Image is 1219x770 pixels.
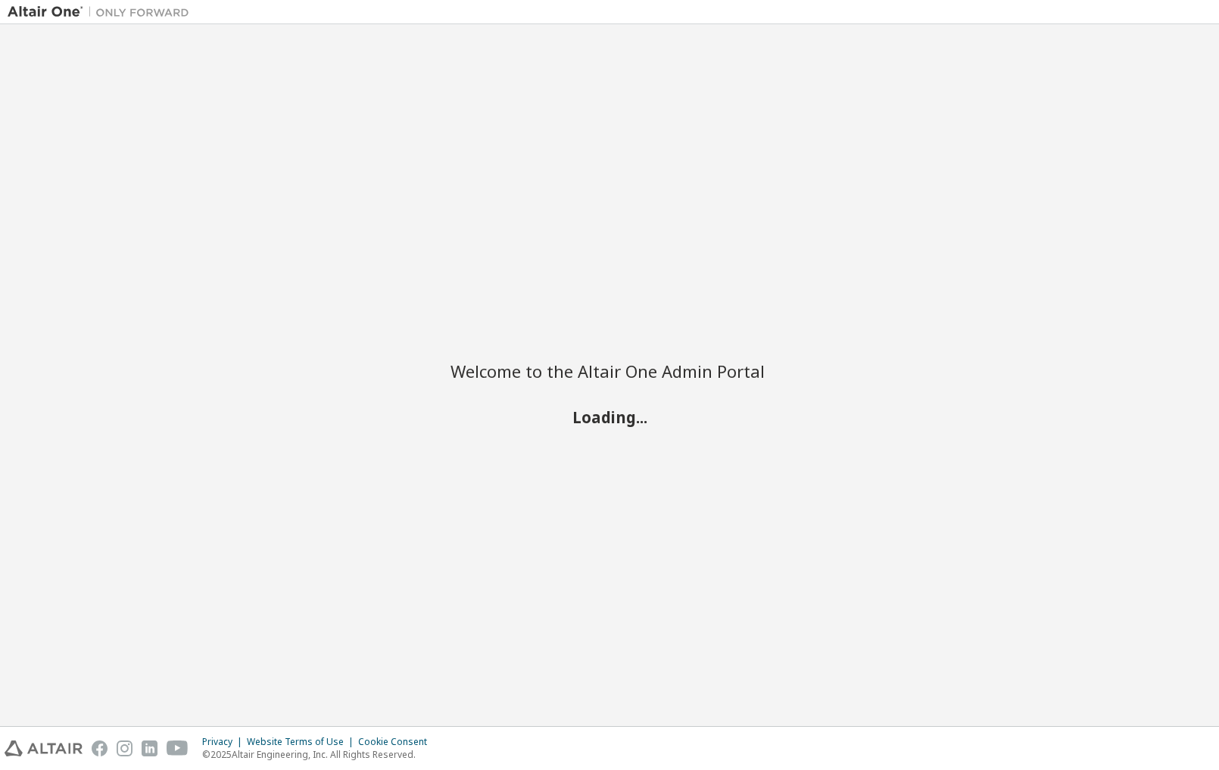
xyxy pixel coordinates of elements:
[117,740,132,756] img: instagram.svg
[167,740,189,756] img: youtube.svg
[450,360,768,382] h2: Welcome to the Altair One Admin Portal
[5,740,83,756] img: altair_logo.svg
[247,736,358,748] div: Website Terms of Use
[358,736,436,748] div: Cookie Consent
[92,740,108,756] img: facebook.svg
[202,736,247,748] div: Privacy
[142,740,157,756] img: linkedin.svg
[8,5,197,20] img: Altair One
[450,407,768,426] h2: Loading...
[202,748,436,761] p: © 2025 Altair Engineering, Inc. All Rights Reserved.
